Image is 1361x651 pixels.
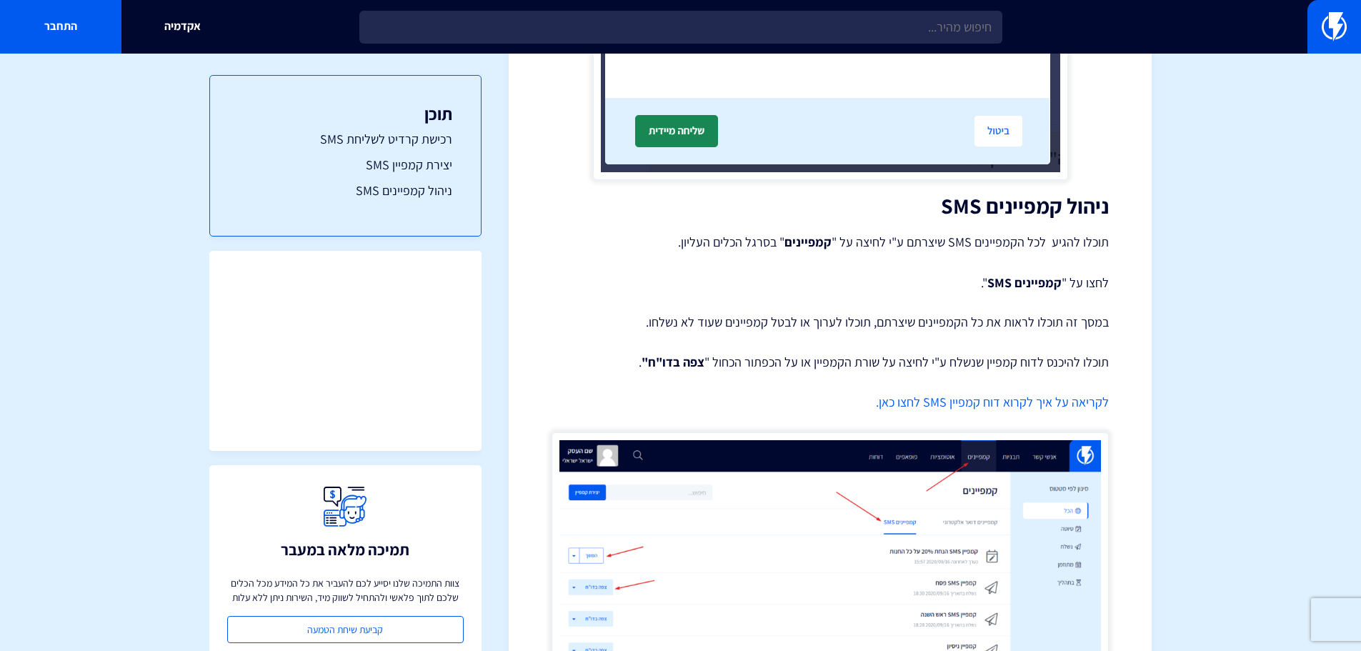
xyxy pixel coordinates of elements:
[552,274,1109,292] p: לחצו על " ".
[552,353,1109,372] p: תוכלו להיכנס לדוח קמפיין שנשלח ע"י לחיצה על שורת הקמפיין או על הכפתור הכחול " .
[239,104,452,123] h3: תוכן
[552,232,1109,252] p: תוכלו להגיע לכל הקמפיינים SMS שיצרתם ע"י לחיצה על " " בסרגל הכלים העליון.
[876,394,1109,410] a: לקריאה על איך לקרוא דוח קמפיין SMS לחצו כאן.
[359,11,1002,44] input: חיפוש מהיר...
[642,354,704,370] strong: צפה בדו"ח"
[987,274,1062,291] strong: קמפיינים SMS
[281,541,409,558] h3: תמיכה מלאה במעבר
[239,182,452,200] a: ניהול קמפיינים SMS
[239,130,452,149] a: רכישת קרדיט לשליחת SMS
[227,616,464,643] a: קביעת שיחת הטמעה
[784,234,832,250] strong: קמפיינים
[239,156,452,174] a: יצירת קמפיין SMS
[227,576,464,605] p: צוות התמיכה שלנו יסייע לכם להעביר את כל המידע מכל הכלים שלכם לתוך פלאשי ולהתחיל לשווק מיד, השירות...
[552,194,1109,218] h2: ניהול קמפיינים SMS
[552,313,1109,332] p: במסך זה תוכלו לראות את כל הקמפיינים שיצרתם, תוכלו לערוך או לבטל קמפיינים שעוד לא נשלחו.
